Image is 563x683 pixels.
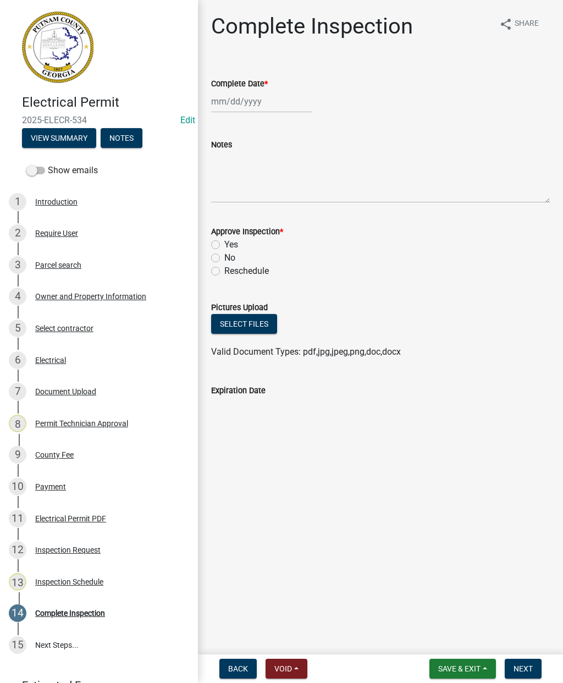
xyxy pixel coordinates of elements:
span: Valid Document Types: pdf,jpg,jpeg,png,doc,docx [211,346,401,357]
input: mm/dd/yyyy [211,90,312,113]
div: Electrical Permit PDF [35,515,106,522]
span: Share [515,18,539,31]
div: Owner and Property Information [35,293,146,300]
div: 2 [9,224,26,242]
div: 10 [9,478,26,495]
button: Select files [211,314,277,334]
h4: Electrical Permit [22,95,189,111]
div: Introduction [35,198,78,206]
label: Expiration Date [211,387,266,395]
button: Next [505,659,542,679]
div: Inspection Request [35,546,101,554]
div: 9 [9,446,26,464]
div: Payment [35,483,66,491]
a: Edit [180,115,195,125]
label: No [224,251,235,265]
div: 4 [9,288,26,305]
div: 5 [9,320,26,337]
label: Approve Inspection [211,228,283,236]
button: Notes [101,128,142,148]
div: 3 [9,256,26,274]
div: Document Upload [35,388,96,395]
div: 1 [9,193,26,211]
div: Inspection Schedule [35,578,103,586]
label: Reschedule [224,265,269,278]
div: County Fee [35,451,74,459]
label: Pictures Upload [211,304,268,312]
div: Complete Inspection [35,609,105,617]
h1: Complete Inspection [211,13,413,40]
wm-modal-confirm: Notes [101,134,142,143]
span: Back [228,664,248,673]
div: 6 [9,351,26,369]
wm-modal-confirm: Summary [22,134,96,143]
span: Save & Exit [438,664,481,673]
div: 13 [9,573,26,591]
label: Complete Date [211,80,268,88]
div: Require User [35,229,78,237]
span: Next [514,664,533,673]
wm-modal-confirm: Edit Application Number [180,115,195,125]
div: Parcel search [35,261,81,269]
div: Select contractor [35,324,93,332]
div: 7 [9,383,26,400]
span: Void [274,664,292,673]
label: Show emails [26,164,98,177]
div: 15 [9,636,26,654]
button: View Summary [22,128,96,148]
div: 12 [9,541,26,559]
img: Putnam County, Georgia [22,12,93,83]
button: Back [219,659,257,679]
i: share [499,18,512,31]
div: 14 [9,604,26,622]
span: 2025-ELECR-534 [22,115,176,125]
label: Notes [211,141,232,149]
div: 11 [9,510,26,527]
div: Permit Technician Approval [35,420,128,427]
label: Yes [224,238,238,251]
button: Save & Exit [429,659,496,679]
button: Void [266,659,307,679]
div: 8 [9,415,26,432]
button: shareShare [490,13,548,35]
div: Electrical [35,356,66,364]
